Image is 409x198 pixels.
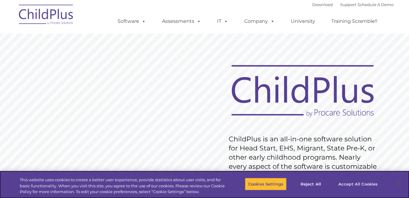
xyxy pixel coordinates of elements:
font: | [312,2,393,7]
a: Company [238,15,281,27]
a: Support [340,2,356,7]
img: ChildPlus by Procare Solutions [16,0,77,31]
button: Accept All Cookies [335,178,381,190]
a: Software [111,15,152,27]
a: Assessments [156,15,207,27]
button: Close [393,177,406,191]
a: Schedule A Demo [358,2,393,7]
a: Download [312,2,333,7]
div: This website uses cookies to create a better user experience, provide statistics about user visit... [20,177,225,195]
a: University [285,15,321,27]
button: Cookies Settings [245,178,287,190]
a: Training Scramble!! [325,15,383,27]
button: Reject All [292,178,330,190]
a: IT [211,15,234,27]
